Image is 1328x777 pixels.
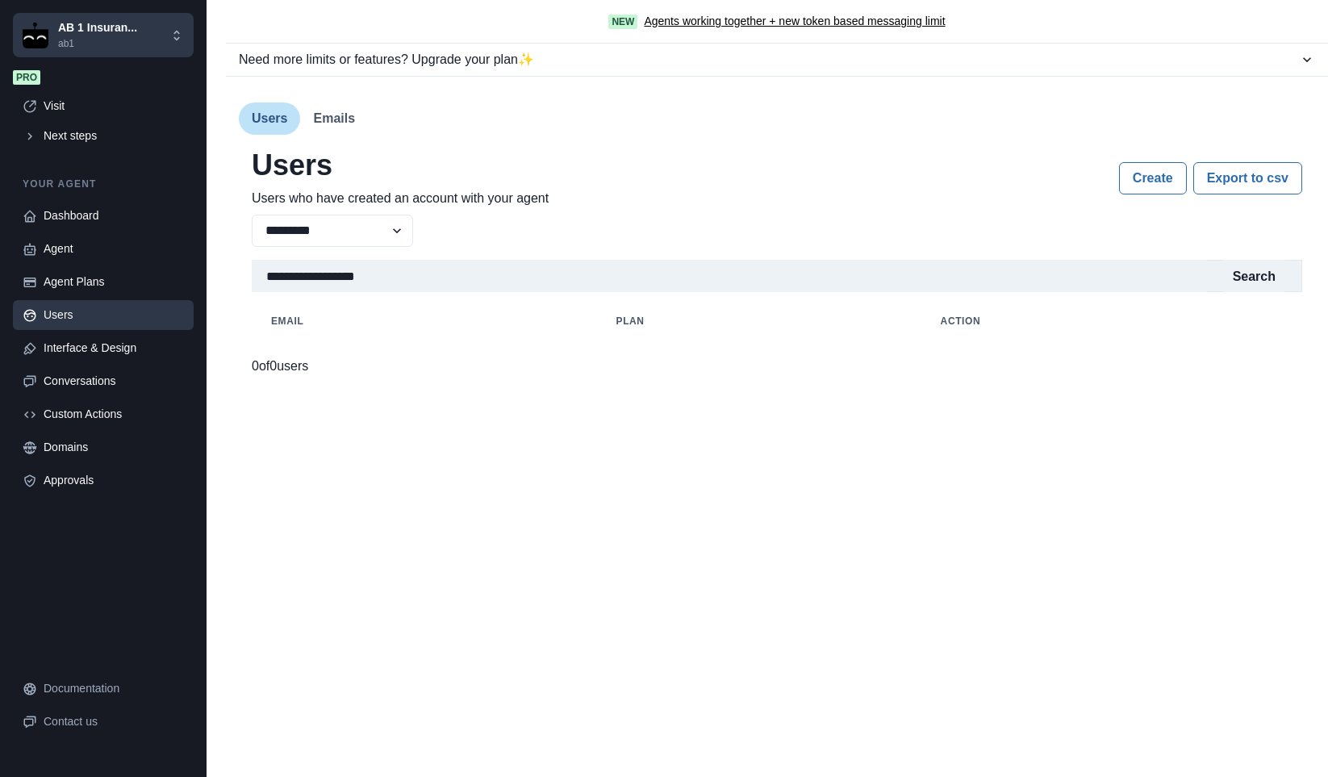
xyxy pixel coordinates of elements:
div: Contact us [44,713,184,730]
p: Your agent [13,177,194,191]
p: ab1 [58,36,137,51]
button: Users [239,102,300,135]
div: Dashboard [44,207,184,224]
p: 0 of 0 users [252,357,308,376]
div: Conversations [44,373,184,390]
button: Chakra UIAB 1 Insuran...ab1 [13,13,194,57]
div: Next steps [44,127,184,144]
div: Agent [44,240,184,257]
button: Export to csv [1193,162,1302,194]
div: Visit [44,98,184,115]
div: Custom Actions [44,406,184,423]
button: Search [1220,260,1288,292]
p: Users who have created an account with your agent [252,189,549,208]
button: Emails [300,102,368,135]
a: Documentation [13,674,194,704]
span: Pro [13,70,40,85]
div: Domains [44,439,184,456]
div: Users [44,307,184,324]
th: email [252,305,597,337]
div: Need more limits or features? Upgrade your plan ✨ [239,50,1299,69]
div: Agent Plans [44,274,184,290]
div: Approvals [44,472,184,489]
span: New [608,15,637,29]
h2: Users [252,148,549,182]
th: Action [921,305,1302,337]
div: Interface & Design [44,340,184,357]
img: Chakra UI [23,23,48,48]
a: Agents working together + new token based messaging limit [644,13,945,30]
button: Create [1119,162,1187,194]
p: AB 1 Insuran... [58,19,137,36]
div: Documentation [44,680,184,697]
button: Need more limits or features? Upgrade your plan✨ [226,44,1328,76]
th: plan [597,305,921,337]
